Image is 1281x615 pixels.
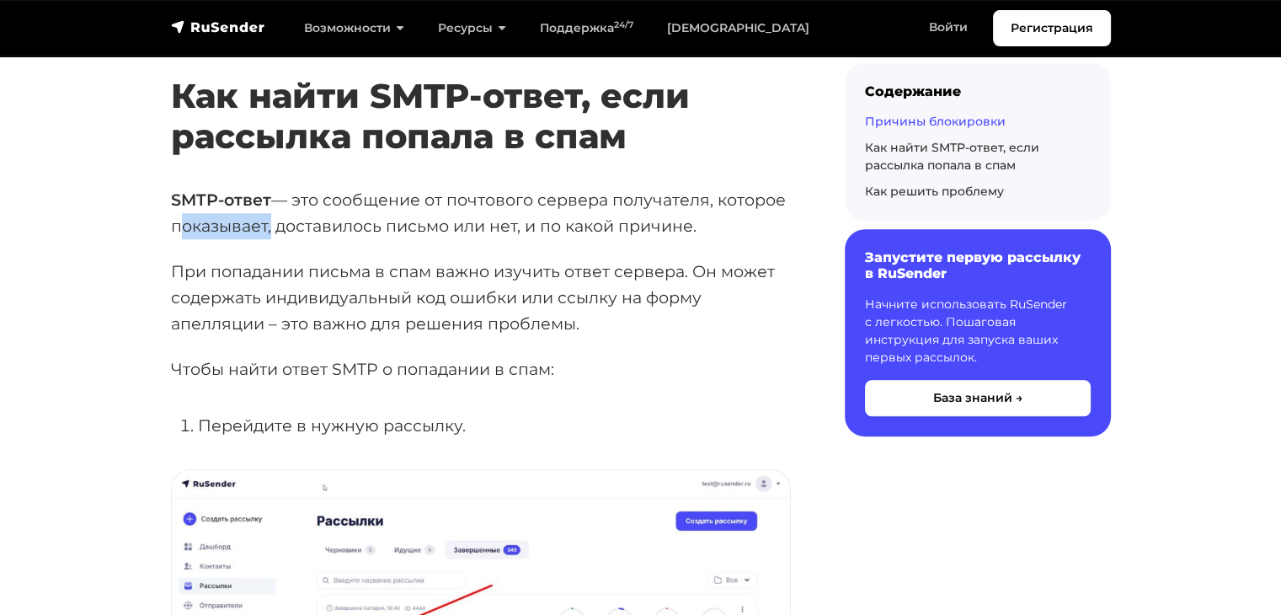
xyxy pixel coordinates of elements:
[171,259,791,336] p: При попадании письма в спам важно изучить ответ сервера. Он может содержать индивидуальный код ош...
[171,26,791,157] h2: Как найти SMTP-ответ, если рассылка попала в спам
[614,19,633,30] sup: 24/7
[865,184,1004,199] a: Как решить проблему
[865,249,1091,281] h6: Запустите первую рассылку в RuSender
[421,11,523,45] a: Ресурсы
[993,10,1111,46] a: Регистрация
[845,229,1111,436] a: Запустите первую рассылку в RuSender Начните использовать RuSender с легкостью. Пошаговая инструк...
[865,83,1091,99] div: Содержание
[171,187,791,238] p: — это сообщение от почтового сервера получателя, которое показывает, доставилось письмо или нет, ...
[171,190,271,210] strong: SMTP-ответ
[650,11,826,45] a: [DEMOGRAPHIC_DATA]
[523,11,650,45] a: Поддержка24/7
[171,356,791,382] p: Чтобы найти ответ SMTP о попадании в спам:
[865,114,1006,129] a: Причины блокировки
[865,380,1091,416] button: База знаний →
[865,296,1091,366] p: Начните использовать RuSender с легкостью. Пошаговая инструкция для запуска ваших первых рассылок.
[198,413,791,439] li: Перейдите в нужную рассылку.
[865,140,1039,173] a: Как найти SMTP-ответ, если рассылка попала в спам
[171,19,265,35] img: RuSender
[287,11,421,45] a: Возможности
[912,10,985,45] a: Войти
